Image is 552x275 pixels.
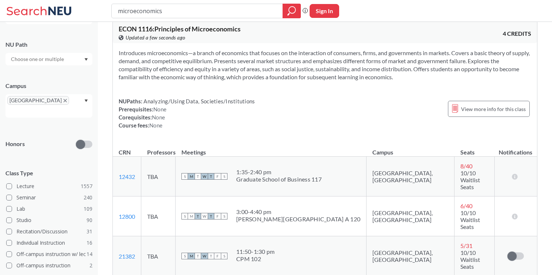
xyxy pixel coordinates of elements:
[87,216,92,224] span: 90
[494,141,537,157] th: Notifications
[5,140,25,148] p: Honors
[460,202,472,209] span: 6 / 40
[6,215,92,225] label: Studio
[153,106,166,112] span: None
[208,253,214,259] span: T
[460,249,480,270] span: 10/10 Waitlist Seats
[119,173,135,180] a: 12432
[141,196,176,236] td: TBA
[201,173,208,180] span: W
[460,209,480,230] span: 10/10 Waitlist Seats
[460,169,480,190] span: 10/10 Waitlist Seats
[221,173,227,180] span: S
[503,30,531,38] span: 4 CREDITS
[181,173,188,180] span: S
[188,173,195,180] span: M
[221,213,227,219] span: S
[195,253,201,259] span: T
[181,213,188,219] span: S
[141,141,176,157] th: Professors
[214,213,221,219] span: F
[195,173,201,180] span: T
[5,82,92,90] div: Campus
[119,49,531,81] section: Introduces microeconomics—a branch of economics that focuses on the interaction of consumers, fir...
[236,208,360,215] div: 3:00 - 4:40 pm
[7,55,69,64] input: Choose one or multiple
[141,157,176,196] td: TBA
[5,169,92,177] span: Class Type
[5,41,92,49] div: NU Path
[221,253,227,259] span: S
[149,122,162,129] span: None
[84,99,88,102] svg: Dropdown arrow
[119,148,131,156] div: CRN
[214,173,221,180] span: F
[236,215,360,223] div: [PERSON_NAME][GEOGRAPHIC_DATA] A 120
[87,228,92,236] span: 31
[181,253,188,259] span: S
[287,6,296,16] svg: magnifying glass
[310,4,339,18] button: Sign In
[87,250,92,258] span: 14
[455,141,494,157] th: Seats
[87,239,92,247] span: 16
[460,163,472,169] span: 8 / 40
[201,213,208,219] span: W
[5,94,92,118] div: [GEOGRAPHIC_DATA]X to remove pillDropdown arrow
[208,173,214,180] span: T
[236,255,275,263] div: CPM 102
[84,194,92,202] span: 240
[236,248,275,255] div: 11:50 - 1:30 pm
[6,227,92,236] label: Recitation/Discussion
[119,253,135,260] a: 21382
[188,253,195,259] span: M
[5,53,92,65] div: Dropdown arrow
[81,182,92,190] span: 1557
[84,58,88,61] svg: Dropdown arrow
[367,157,455,196] td: [GEOGRAPHIC_DATA], [GEOGRAPHIC_DATA]
[208,213,214,219] span: T
[152,114,165,121] span: None
[460,242,472,249] span: 5 / 31
[367,196,455,236] td: [GEOGRAPHIC_DATA], [GEOGRAPHIC_DATA]
[89,261,92,270] span: 2
[142,98,255,104] span: Analyzing/Using Data, Societies/Institutions
[236,176,322,183] div: Graduate School of Business 117
[6,238,92,248] label: Individual Instruction
[6,261,92,270] label: Off-campus instruction
[84,205,92,213] span: 109
[6,182,92,191] label: Lecture
[6,204,92,214] label: Lab
[176,141,367,157] th: Meetings
[119,97,255,129] div: NUPaths: Prerequisites: Corequisites: Course fees:
[214,253,221,259] span: F
[188,213,195,219] span: M
[119,25,241,33] span: ECON 1116 : Principles of Microeconomics
[367,141,455,157] th: Campus
[7,96,69,105] span: [GEOGRAPHIC_DATA]X to remove pill
[236,168,322,176] div: 1:35 - 2:40 pm
[6,193,92,202] label: Seminar
[195,213,201,219] span: T
[201,253,208,259] span: W
[461,104,526,114] span: View more info for this class
[126,34,185,42] span: Updated a few seconds ago
[6,249,92,259] label: Off-campus instruction w/ lec
[283,4,301,18] div: magnifying glass
[119,213,135,220] a: 12800
[64,99,67,102] svg: X to remove pill
[117,5,277,17] input: Class, professor, course number, "phrase"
